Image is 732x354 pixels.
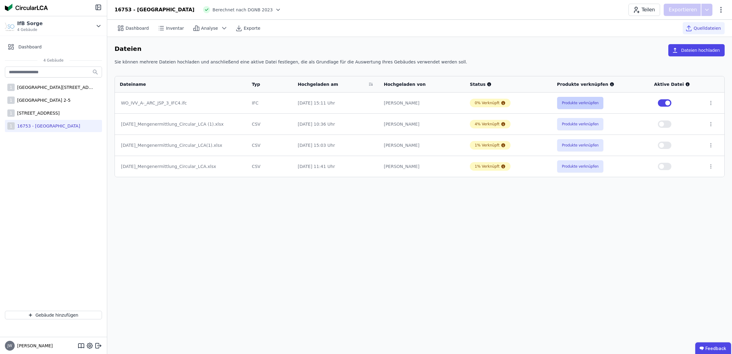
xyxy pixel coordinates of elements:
p: Exportieren [669,6,698,13]
span: Quelldateien [694,25,721,31]
div: [DATE]_Mengenermittlung_Circular_LCA(1).xlsx [121,142,241,148]
div: WO_IVV_A-_ARC_JSP_3_IFC4.ifc [121,100,241,106]
span: 4 Gebäude [37,58,70,63]
span: JW [7,344,12,348]
div: 1% Verknüpft [475,143,500,148]
div: Sie können mehrere Dateien hochladen und anschließend eine aktive Datei festlegen, die als Grundl... [115,59,725,70]
img: Concular [5,4,48,11]
button: Teilen [628,4,660,16]
div: [STREET_ADDRESS] [15,110,60,116]
div: Aktive Datei [654,81,698,87]
span: 4 Gebäude [17,27,43,32]
div: [PERSON_NAME] [384,121,460,127]
div: [DATE]_Mengenermittlung_Circular_LCA.xlsx [121,163,241,169]
h6: Dateien [115,44,141,54]
span: Analyse [201,25,218,31]
div: 1 [7,109,15,117]
div: [GEOGRAPHIC_DATA] 2-5 [15,97,70,103]
span: Dashboard [18,44,42,50]
div: [GEOGRAPHIC_DATA][STREET_ADDRESS] [15,84,94,90]
button: Produkte verknüpfen [557,139,604,151]
div: [PERSON_NAME] [384,163,460,169]
div: Dateiname [120,81,234,87]
div: [DATE] 15:03 Uhr [298,142,374,148]
button: Produkte verknüpfen [557,160,604,173]
span: Dashboard [126,25,149,31]
div: [DATE] 10:36 Uhr [298,121,374,127]
button: Produkte verknüpfen [557,118,604,130]
div: CSV [252,142,288,148]
button: Dateien hochladen [668,44,725,56]
div: Hochgeladen am [298,81,366,87]
img: IfB Sorge [5,21,15,31]
div: 0% Verknüpft [475,101,500,105]
div: [DATE] 15:11 Uhr [298,100,374,106]
span: Berechnet nach DGNB 2023 [213,7,273,13]
div: [DATE] 11:41 Uhr [298,163,374,169]
button: Gebäude hinzufügen [5,311,102,319]
span: Inventar [166,25,184,31]
button: Produkte verknüpfen [557,97,604,109]
div: [PERSON_NAME] [384,142,460,148]
span: Exporte [244,25,260,31]
div: Status [470,81,547,87]
span: [PERSON_NAME] [15,343,53,349]
div: 4% Verknüpft [475,122,500,127]
div: Hochgeladen von [384,81,452,87]
div: 1 [7,122,15,130]
div: Produkte verknüpfen [557,81,644,87]
div: 1 [7,97,15,104]
div: [DATE]_Mengenermittlung_Circular_LCA (1).xlsx [121,121,241,127]
div: IFC [252,100,288,106]
div: 1 [7,84,15,91]
div: [PERSON_NAME] [384,100,460,106]
div: CSV [252,163,288,169]
div: 16753 - [GEOGRAPHIC_DATA] [115,6,194,13]
div: CSV [252,121,288,127]
div: 16753 - [GEOGRAPHIC_DATA] [15,123,80,129]
div: Typ [252,81,281,87]
div: 1% Verknüpft [475,164,500,169]
div: IfB Sorge [17,20,43,27]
